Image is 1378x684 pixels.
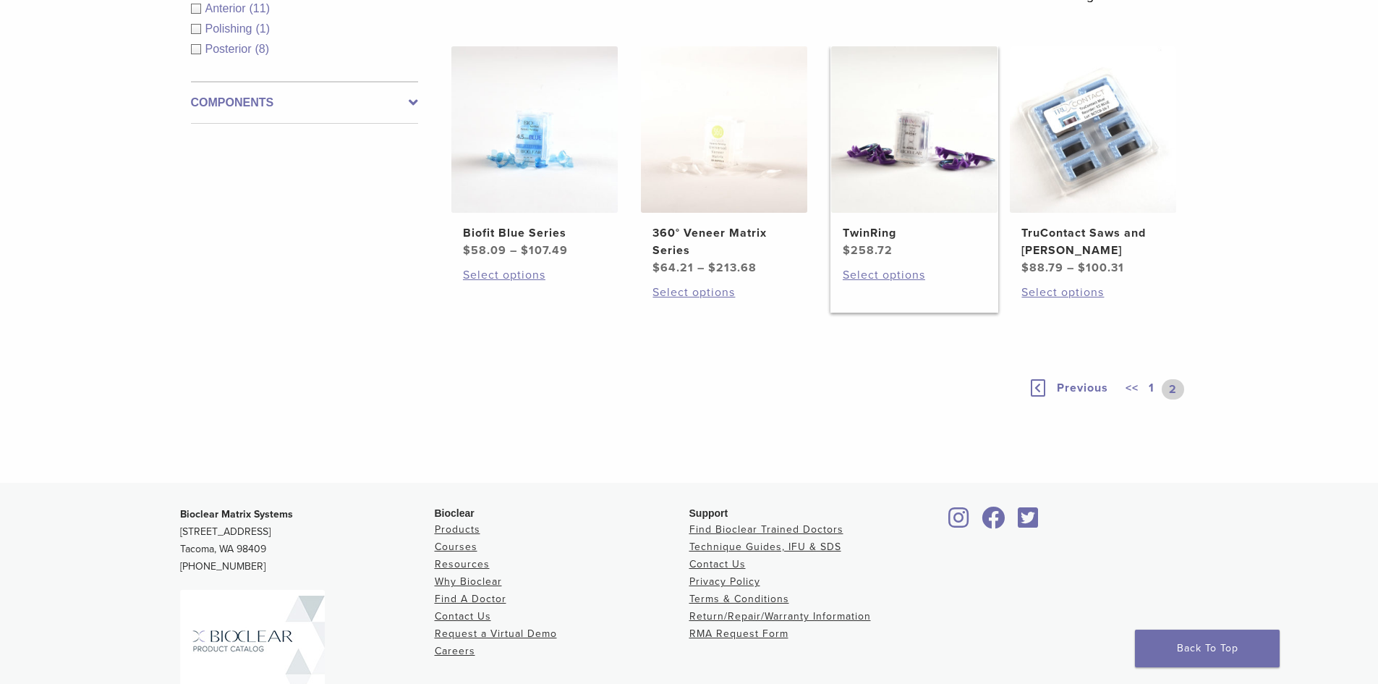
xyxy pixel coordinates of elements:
[652,261,660,275] span: $
[463,266,606,284] a: Select options for “Biofit Blue Series”
[977,515,1011,530] a: Bioclear
[1009,46,1178,276] a: TruContact Saws and SandersTruContact Saws and [PERSON_NAME]
[652,224,796,259] h2: 360° Veneer Matrix Series
[1162,379,1184,400] a: 2
[1013,515,1044,530] a: Bioclear
[1135,630,1280,667] a: Back To Top
[521,243,529,258] span: $
[191,94,418,111] label: Components
[521,243,568,258] bdi: 107.49
[708,261,716,275] span: $
[250,2,270,14] span: (11)
[435,541,477,553] a: Courses
[463,243,506,258] bdi: 58.09
[180,506,435,575] p: [STREET_ADDRESS] Tacoma, WA 98409 [PHONE_NUMBER]
[180,508,293,520] strong: Bioclear Matrix Systems
[689,593,789,605] a: Terms & Conditions
[689,558,746,570] a: Contact Us
[944,515,974,530] a: Bioclear
[435,558,490,570] a: Resources
[463,243,471,258] span: $
[435,610,491,622] a: Contact Us
[843,243,851,258] span: $
[435,575,502,588] a: Why Bioclear
[205,43,255,55] span: Posterior
[1021,224,1165,259] h2: TruContact Saws and [PERSON_NAME]
[435,593,506,605] a: Find A Doctor
[652,284,796,301] a: Select options for “360° Veneer Matrix Series”
[510,243,517,258] span: –
[463,224,606,242] h2: Biofit Blue Series
[708,261,757,275] bdi: 213.68
[697,261,705,275] span: –
[843,266,986,284] a: Select options for “TwinRing”
[205,2,250,14] span: Anterior
[1021,261,1063,275] bdi: 88.79
[451,46,619,259] a: Biofit Blue SeriesBiofit Blue Series
[1057,381,1108,395] span: Previous
[435,523,480,536] a: Products
[830,46,999,259] a: TwinRingTwinRing $258.72
[689,610,871,622] a: Return/Repair/Warranty Information
[1021,261,1029,275] span: $
[1123,379,1141,400] a: <<
[689,541,841,553] a: Technique Guides, IFU & SDS
[1010,46,1176,213] img: TruContact Saws and Sanders
[1146,379,1157,400] a: 1
[689,575,760,588] a: Privacy Policy
[831,46,998,213] img: TwinRing
[689,628,788,640] a: RMA Request Form
[435,645,475,657] a: Careers
[689,507,728,519] span: Support
[843,243,893,258] bdi: 258.72
[255,22,270,35] span: (1)
[1067,261,1074,275] span: –
[205,22,256,35] span: Polishing
[255,43,270,55] span: (8)
[640,46,809,276] a: 360° Veneer Matrix Series360° Veneer Matrix Series
[1021,284,1165,301] a: Select options for “TruContact Saws and Sanders”
[435,628,557,640] a: Request a Virtual Demo
[689,523,843,536] a: Find Bioclear Trained Doctors
[1078,261,1086,275] span: $
[435,507,475,519] span: Bioclear
[843,224,986,242] h2: TwinRing
[1078,261,1124,275] bdi: 100.31
[652,261,694,275] bdi: 64.21
[451,46,618,213] img: Biofit Blue Series
[641,46,807,213] img: 360° Veneer Matrix Series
